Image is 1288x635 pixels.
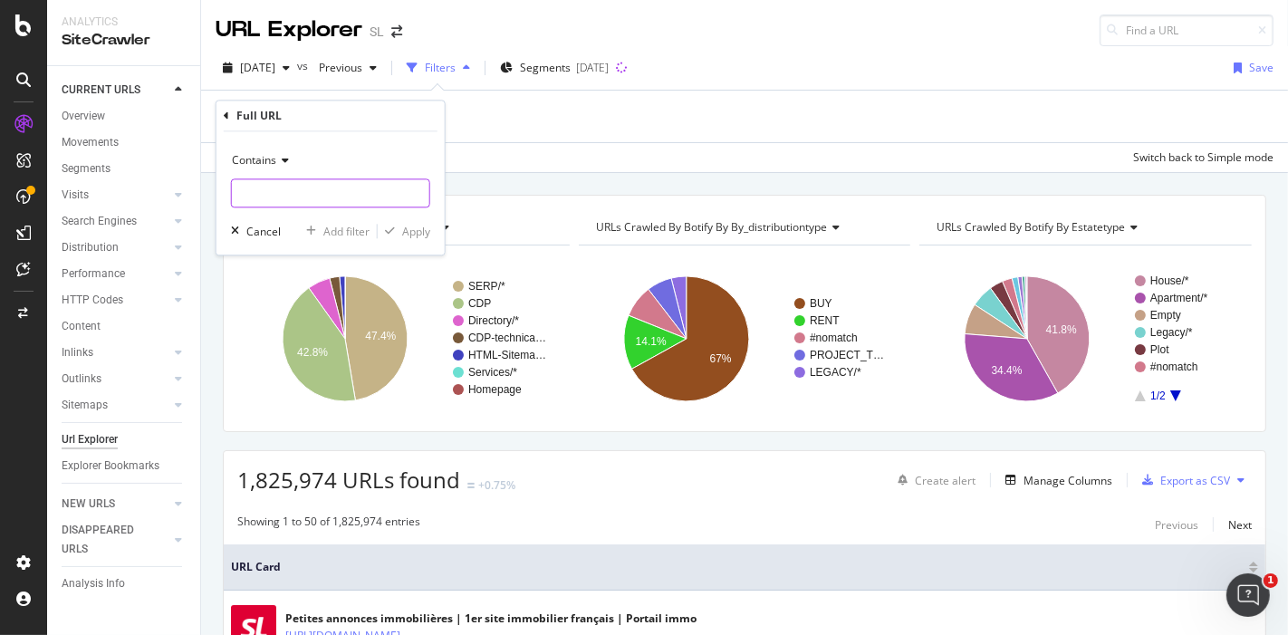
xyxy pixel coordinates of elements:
[1150,326,1193,339] text: Legacy/*
[62,317,187,336] a: Content
[425,60,456,75] div: Filters
[998,469,1112,491] button: Manage Columns
[216,14,362,45] div: URL Explorer
[365,330,396,342] text: 47.4%
[1150,309,1181,322] text: Empty
[62,495,169,514] a: NEW URLS
[62,133,119,152] div: Movements
[915,473,976,488] div: Create alert
[596,219,827,235] span: URLs Crawled By Botify By by_distributiontype
[62,238,169,257] a: Distribution
[62,370,101,389] div: Outlinks
[62,265,169,284] a: Performance
[62,186,89,205] div: Visits
[62,81,140,100] div: CURRENT URLS
[62,107,187,126] a: Overview
[232,153,276,168] span: Contains
[62,238,119,257] div: Distribution
[391,25,402,38] div: arrow-right-arrow-left
[579,260,906,418] svg: A chart.
[62,212,137,231] div: Search Engines
[493,53,616,82] button: Segments[DATE]
[62,343,93,362] div: Inlinks
[1226,573,1270,617] iframe: Intercom live chat
[810,349,884,361] text: PROJECT_T…
[240,60,275,75] span: 2025 Sep. 17th
[62,430,187,449] a: Url Explorer
[709,352,731,365] text: 67%
[810,366,861,379] text: LEGACY/*
[62,457,159,476] div: Explorer Bookmarks
[62,291,169,310] a: HTTP Codes
[62,574,187,593] a: Analysis Info
[468,366,517,379] text: Services/*
[62,291,123,310] div: HTTP Codes
[299,223,370,241] button: Add filter
[592,213,895,242] h4: URLs Crawled By Botify By by_distributiontype
[236,108,282,123] div: Full URL
[1228,517,1252,533] div: Next
[285,611,697,627] div: Petites annonces immobilières | 1er site immobilier français | Portail immo
[62,212,169,231] a: Search Engines
[312,60,362,75] span: Previous
[62,343,169,362] a: Inlinks
[297,346,328,359] text: 42.8%
[62,495,115,514] div: NEW URLS
[1046,323,1077,336] text: 41.8%
[62,396,108,415] div: Sitemaps
[312,53,384,82] button: Previous
[520,60,571,75] span: Segments
[810,297,832,310] text: BUY
[62,107,105,126] div: Overview
[468,314,519,327] text: Directory/*
[468,332,546,344] text: CDP-technica…
[1228,514,1252,535] button: Next
[576,60,609,75] div: [DATE]
[810,332,858,344] text: #nomatch
[399,53,477,82] button: Filters
[1150,343,1169,356] text: Plot
[1150,274,1189,287] text: House/*
[402,224,430,239] div: Apply
[62,159,111,178] div: Segments
[297,58,312,73] span: vs
[1226,53,1274,82] button: Save
[1150,292,1208,304] text: Apartment/*
[378,223,430,241] button: Apply
[231,559,1245,575] span: URL Card
[1155,514,1198,535] button: Previous
[62,186,169,205] a: Visits
[635,335,666,348] text: 14.1%
[468,297,491,310] text: CDP
[62,14,186,30] div: Analytics
[62,521,169,559] a: DISAPPEARED URLS
[62,396,169,415] a: Sitemaps
[890,466,976,495] button: Create alert
[1160,473,1230,488] div: Export as CSV
[467,483,475,488] img: Equal
[1024,473,1112,488] div: Manage Columns
[62,159,187,178] a: Segments
[216,53,297,82] button: [DATE]
[1150,361,1198,373] text: #nomatch
[62,81,169,100] a: CURRENT URLS
[1150,390,1166,402] text: 1/2
[1135,466,1230,495] button: Export as CSV
[237,260,564,418] svg: A chart.
[246,224,281,239] div: Cancel
[992,364,1023,377] text: 34.4%
[1100,14,1274,46] input: Find a URL
[62,265,125,284] div: Performance
[62,133,187,152] a: Movements
[1249,60,1274,75] div: Save
[937,219,1125,235] span: URLs Crawled By Botify By estatetype
[62,317,101,336] div: Content
[933,213,1235,242] h4: URLs Crawled By Botify By estatetype
[810,314,840,327] text: RENT
[1155,517,1198,533] div: Previous
[62,430,118,449] div: Url Explorer
[62,521,153,559] div: DISAPPEARED URLS
[237,514,420,535] div: Showing 1 to 50 of 1,825,974 entries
